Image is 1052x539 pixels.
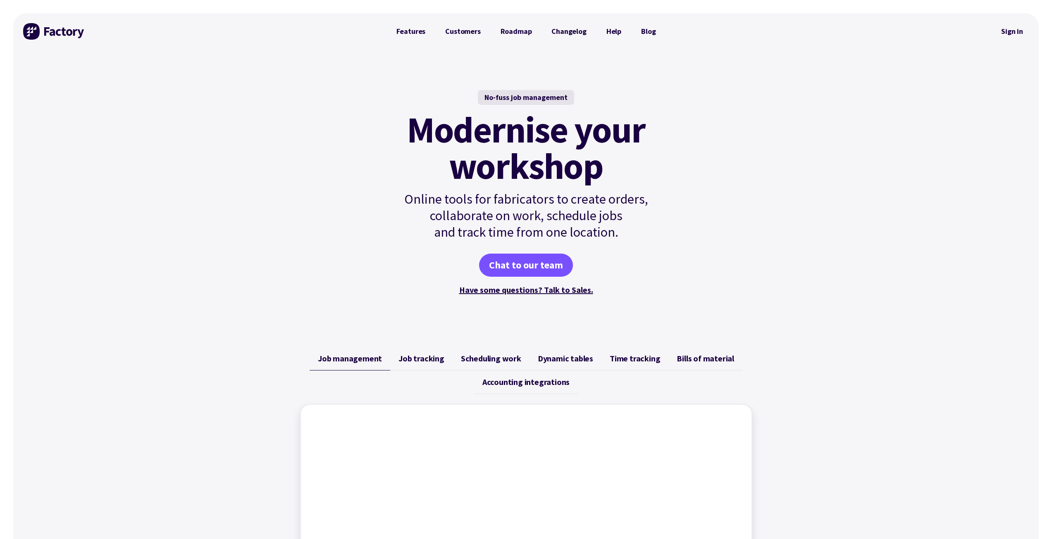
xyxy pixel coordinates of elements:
img: Factory [23,23,85,40]
span: Scheduling work [461,354,521,363]
a: Roadmap [491,23,542,40]
nav: Secondary Navigation [995,22,1029,41]
span: Dynamic tables [538,354,593,363]
a: Changelog [542,23,596,40]
p: Online tools for fabricators to create orders, collaborate on work, schedule jobs and track time ... [386,191,666,240]
a: Blog [631,23,666,40]
a: Customers [435,23,490,40]
div: No-fuss job management [478,90,574,105]
a: Help [596,23,631,40]
mark: Modernise your workshop [407,112,645,184]
span: Job management [318,354,382,363]
a: Features [386,23,436,40]
a: Have some questions? Talk to Sales. [459,285,593,295]
span: Time tracking [610,354,660,363]
span: Job tracking [398,354,444,363]
span: Accounting integrations [482,377,570,387]
a: Chat to our team [479,254,573,277]
nav: Primary Navigation [386,23,666,40]
span: Bills of material [677,354,734,363]
a: Sign in [995,22,1029,41]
